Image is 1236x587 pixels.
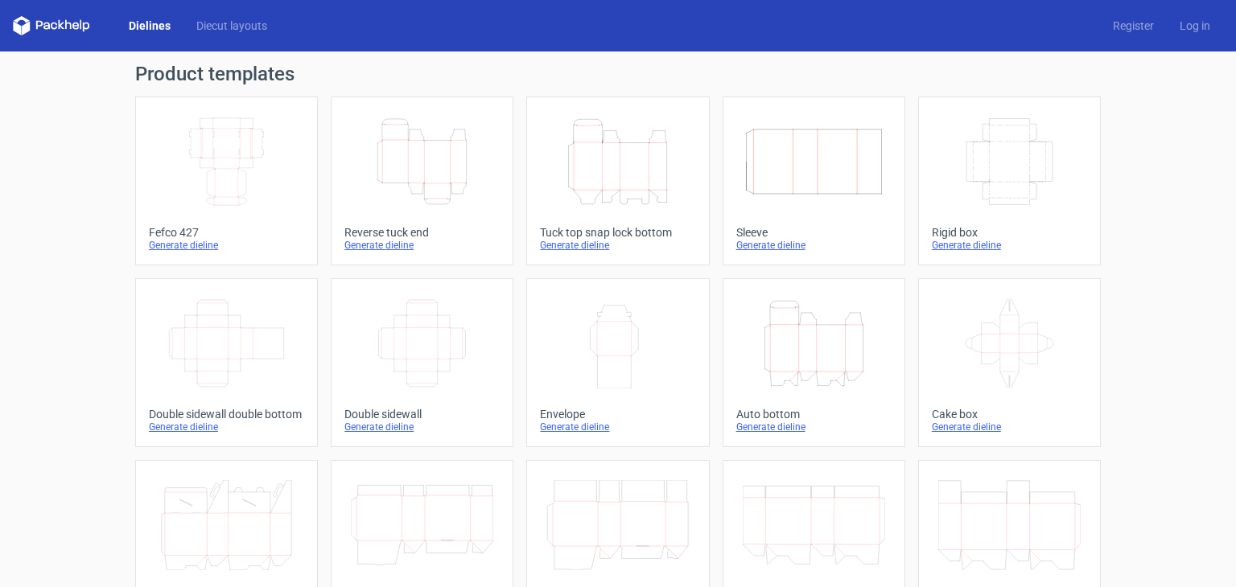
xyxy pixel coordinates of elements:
div: Generate dieline [540,421,695,433]
a: Dielines [116,18,183,34]
div: Envelope [540,408,695,421]
div: Generate dieline [736,421,892,433]
a: Double sidewall double bottomGenerate dieline [135,278,318,447]
div: Cake box [932,408,1087,421]
div: Auto bottom [736,408,892,421]
div: Generate dieline [344,421,500,433]
div: Generate dieline [736,239,892,252]
h1: Product templates [135,64,1101,84]
a: Auto bottomGenerate dieline [723,278,905,447]
a: Diecut layouts [183,18,280,34]
div: Sleeve [736,226,892,239]
div: Double sidewall double bottom [149,408,304,421]
a: Reverse tuck endGenerate dieline [331,96,513,265]
div: Generate dieline [932,421,1087,433]
div: Fefco 427 [149,226,304,239]
div: Generate dieline [149,239,304,252]
div: Generate dieline [344,239,500,252]
a: Double sidewallGenerate dieline [331,278,513,447]
a: EnvelopeGenerate dieline [526,278,709,447]
div: Generate dieline [540,239,695,252]
a: Register [1100,18,1167,34]
a: Log in [1167,18,1223,34]
a: Fefco 427Generate dieline [135,96,318,265]
div: Reverse tuck end [344,226,500,239]
a: Rigid boxGenerate dieline [918,96,1101,265]
div: Double sidewall [344,408,500,421]
div: Generate dieline [149,421,304,433]
div: Rigid box [932,226,1087,239]
a: SleeveGenerate dieline [723,96,905,265]
div: Generate dieline [932,239,1087,252]
a: Cake boxGenerate dieline [918,278,1101,447]
div: Tuck top snap lock bottom [540,226,695,239]
a: Tuck top snap lock bottomGenerate dieline [526,96,709,265]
